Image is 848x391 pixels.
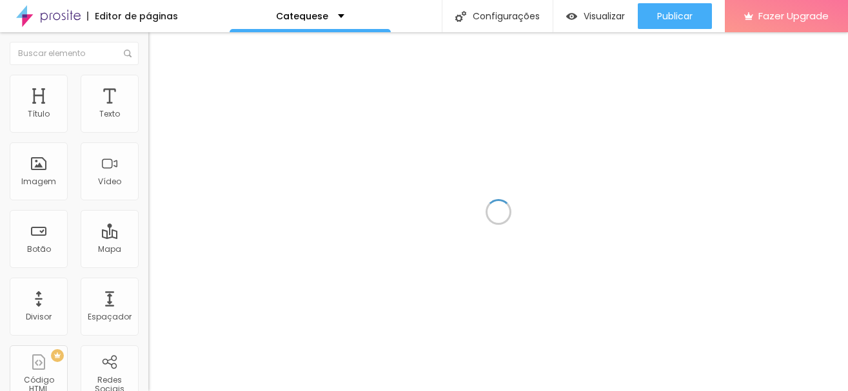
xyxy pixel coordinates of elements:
div: Imagem [21,177,56,186]
div: Espaçador [88,312,132,321]
div: Divisor [26,312,52,321]
div: Botão [27,245,51,254]
div: Texto [99,110,120,119]
span: Fazer Upgrade [758,10,829,21]
div: Editor de páginas [87,12,178,21]
span: Publicar [657,11,693,21]
button: Publicar [638,3,712,29]
div: Mapa [98,245,121,254]
div: Vídeo [98,177,121,186]
span: Visualizar [584,11,625,21]
button: Visualizar [553,3,638,29]
img: view-1.svg [566,11,577,22]
img: Icone [455,11,466,22]
p: Catequese [276,12,328,21]
img: Icone [124,50,132,57]
input: Buscar elemento [10,42,139,65]
div: Título [28,110,50,119]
